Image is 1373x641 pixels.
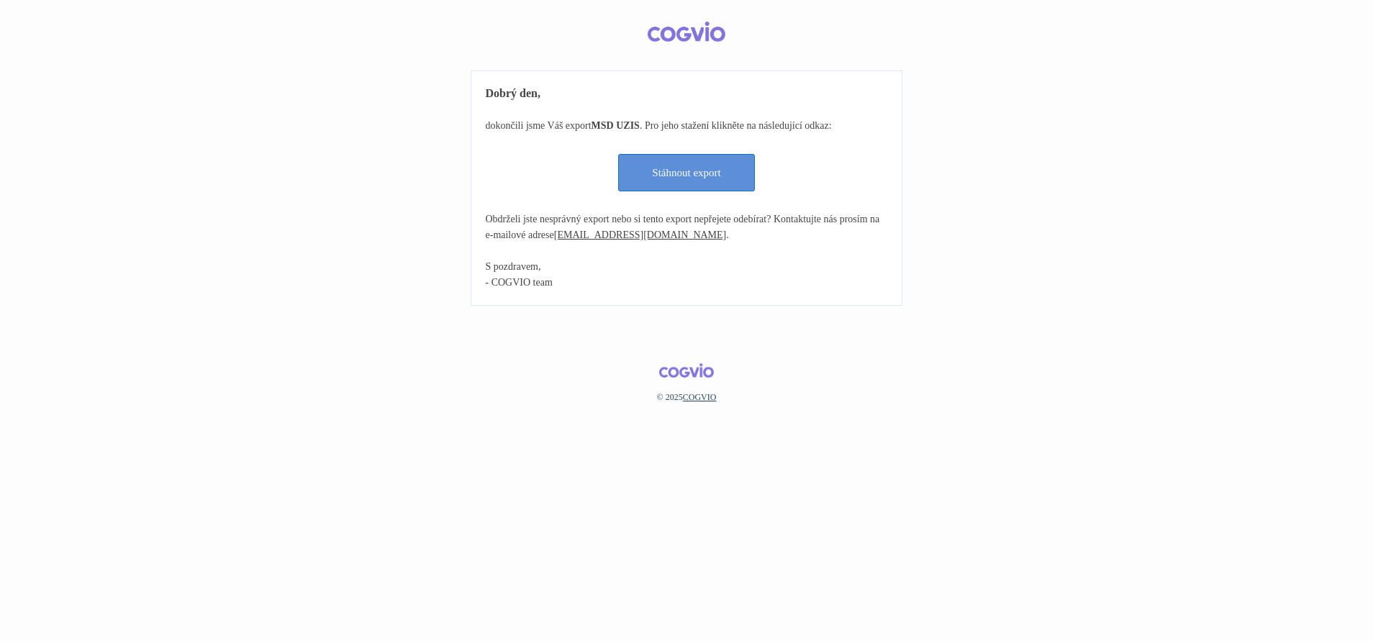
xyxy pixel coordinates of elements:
img: COGVIO [648,22,725,42]
a: COGVIO [683,392,717,402]
td: © 2025 [471,363,902,404]
img: COGVIO [659,363,714,378]
td: dokončili jsme Váš export . Pro jeho stažení klikněte na následující odkaz: Obdrželi jste nespráv... [486,86,888,291]
strong: MSD UZIS [592,120,640,131]
a: Stáhnout export [618,154,755,191]
a: [EMAIL_ADDRESS][DOMAIN_NAME] [554,229,727,240]
b: Dobrý den, [486,87,540,99]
